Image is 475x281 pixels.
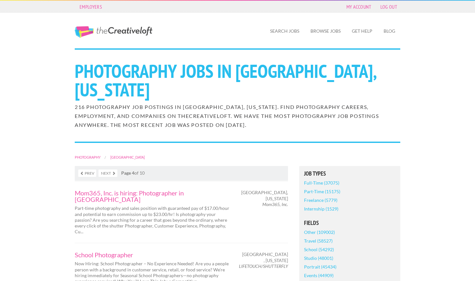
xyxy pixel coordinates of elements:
[304,220,395,226] h5: Fields
[75,252,232,258] a: School Photographer
[304,254,333,262] a: Studio (48001)
[75,155,101,159] a: Photography
[304,271,334,280] a: Events (44909)
[75,62,400,99] h1: Photography Jobs in [GEOGRAPHIC_DATA], [US_STATE]
[110,155,145,159] a: [GEOGRAPHIC_DATA]
[304,187,340,196] a: Part-Time (15175)
[75,205,232,235] p: Part-time photography and sales position with guaranteed pay of $17.00/hour and potential to earn...
[239,263,288,269] em: LIFETOUCH/SHUTTERFLY
[304,236,333,245] a: Travel (58527)
[304,245,334,254] a: School (54292)
[305,24,346,38] a: Browse Jobs
[98,169,117,177] a: Next
[241,190,288,201] span: [GEOGRAPHIC_DATA], [US_STATE]
[304,178,339,187] a: Full-Time (37075)
[347,24,377,38] a: Get Help
[262,202,288,207] em: Mom365, Inc.
[75,103,400,129] h2: 216 Photography job postings in [GEOGRAPHIC_DATA], [US_STATE]. Find Photography careers, employme...
[377,2,400,11] a: Log Out
[304,228,335,236] a: Other (109002)
[304,171,395,177] h5: Job Types
[343,2,375,11] a: My Account
[75,190,232,202] a: Mom365, Inc. is hiring: Photographer in [GEOGRAPHIC_DATA]
[378,24,400,38] a: Blog
[121,170,134,176] strong: Page 4
[78,169,96,177] a: Prev
[75,26,152,38] a: The Creative Loft
[304,204,338,213] a: Internship (1529)
[304,262,336,271] a: Portrait (45434)
[242,252,288,263] span: [GEOGRAPHIC_DATA] , [US_STATE]
[304,196,337,204] a: Freelance (5779)
[265,24,304,38] a: Search Jobs
[76,2,105,11] a: Employers
[75,166,288,181] nav: of 10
